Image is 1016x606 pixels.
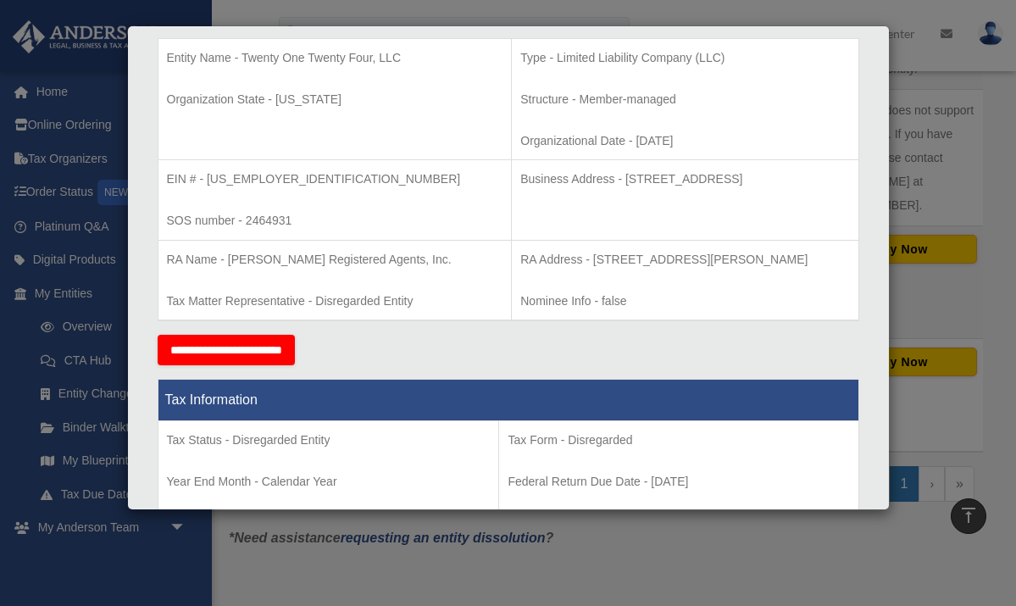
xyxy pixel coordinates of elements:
[167,249,503,270] p: RA Name - [PERSON_NAME] Registered Agents, Inc.
[520,47,849,69] p: Type - Limited Liability Company (LLC)
[167,89,503,110] p: Organization State - [US_STATE]
[520,131,849,152] p: Organizational Date - [DATE]
[520,89,849,110] p: Structure - Member-managed
[520,291,849,312] p: Nominee Info - false
[167,47,503,69] p: Entity Name - Twenty One Twenty Four, LLC
[508,471,849,492] p: Federal Return Due Date - [DATE]
[158,421,499,547] td: Tax Period Type - Calendar Year
[158,380,858,421] th: Tax Information
[167,471,491,492] p: Year End Month - Calendar Year
[167,430,491,451] p: Tax Status - Disregarded Entity
[520,169,849,190] p: Business Address - [STREET_ADDRESS]
[520,249,849,270] p: RA Address - [STREET_ADDRESS][PERSON_NAME]
[167,169,503,190] p: EIN # - [US_EMPLOYER_IDENTIFICATION_NUMBER]
[167,291,503,312] p: Tax Matter Representative - Disregarded Entity
[167,210,503,231] p: SOS number - 2464931
[508,430,849,451] p: Tax Form - Disregarded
